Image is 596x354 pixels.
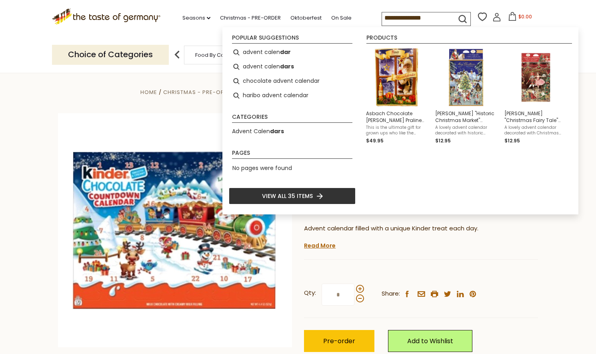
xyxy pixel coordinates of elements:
span: $49.95 [366,137,384,144]
img: previous arrow [169,47,185,63]
a: Read More [304,242,336,250]
a: Seasons [182,14,210,22]
a: Christmas - PRE-ORDER [163,88,235,96]
span: [PERSON_NAME] "Christmas Fairy Tale" Chocolate Advent Calendar, 2.6 oz [504,110,567,124]
a: Asbach Chocolate [PERSON_NAME] Praline Advent Calendar 9.1 ozThis is the ultimate gift for grown ... [366,48,429,145]
b: dar [280,48,291,57]
li: Heidel "Historic Christmas Market" Chocolate Advent Calendar, 2.6 oz [432,45,501,148]
button: $0.00 [503,12,537,24]
span: Asbach Chocolate [PERSON_NAME] Praline Advent Calendar 9.1 oz [366,110,429,124]
a: Home [140,88,157,96]
a: On Sale [331,14,352,22]
li: View all 35 items [229,188,356,204]
span: [PERSON_NAME] "Historic Christmas Market" Chocolate Advent Calendar, 2.6 oz [435,110,498,124]
li: Asbach Chocolate Brandy Praline Advent Calendar 9.1 oz [363,45,432,148]
a: Christmas - PRE-ORDER [220,14,281,22]
a: Oktoberfest [290,14,322,22]
strong: Qty: [304,288,316,298]
a: Heidel Christmas Fairy Tale Chocolate Advent Calendar[PERSON_NAME] "Christmas Fairy Tale" Chocola... [504,48,567,145]
li: Popular suggestions [232,35,352,44]
li: chocolate advent calendar [229,74,356,88]
p: Advent calendar filled with a unique Kinder treat each day. [304,224,538,234]
span: This is the ultimate gift for grown ups who like the traditions of December: an advent calendar f... [366,125,429,136]
span: View all 35 items [262,192,313,200]
li: Heidel "Christmas Fairy Tale" Chocolate Advent Calendar, 2.6 oz [501,45,570,148]
span: Pre-order [323,336,355,346]
li: Pages [232,150,352,159]
input: Qty: [322,284,354,306]
div: Instant Search Results [222,27,578,214]
img: Heidel Christmas Fairy Tale Chocolate Advent Calendar [507,48,565,106]
span: A lovely advent calendar decorated with historic German Christmas Market design and filled with 2... [435,125,498,136]
span: A lovely advent calendar decorated with Christmas nutcracker design and filled with 24 delicious ... [504,125,567,136]
a: Add to Wishlist [388,330,472,352]
a: [PERSON_NAME] "Historic Christmas Market" Chocolate Advent Calendar, 2.6 ozA lovely advent calend... [435,48,498,145]
b: dars [270,127,284,135]
li: advent calendar [229,45,356,60]
b: dars [280,62,294,71]
span: $12.95 [504,137,520,144]
li: haribo advent calendar [229,88,356,103]
span: $12.95 [435,137,451,144]
a: Advent Calendars [232,127,284,136]
button: Pre-order [304,330,374,352]
span: $0.00 [518,13,532,20]
span: No pages were found [232,164,292,172]
span: Share: [382,289,400,299]
p: Choice of Categories [52,45,169,64]
li: Advent Calendars [229,124,356,139]
li: Categories [232,114,352,123]
li: advent calendars [229,60,356,74]
a: Food By Category [195,52,242,58]
img: Kinder Chocolate Countdown Calendar [58,113,292,347]
li: Products [366,35,572,44]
